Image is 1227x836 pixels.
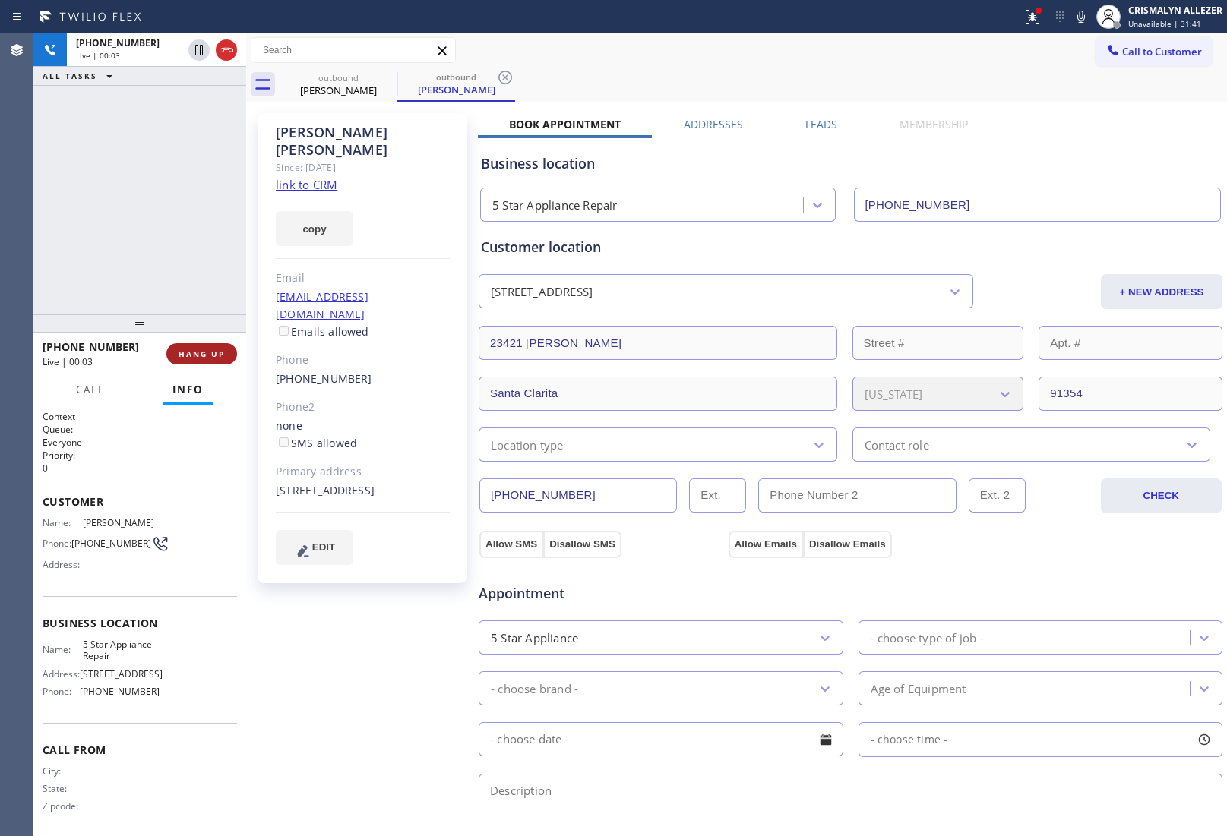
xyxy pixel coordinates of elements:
input: Emails allowed [279,326,289,336]
input: Phone Number [854,188,1222,222]
span: Name: [43,644,83,655]
div: Business location [481,153,1220,174]
span: Unavailable | 31:41 [1128,18,1201,29]
input: City [479,377,837,411]
input: Ext. 2 [969,478,1026,513]
input: Apt. # [1039,326,1222,360]
button: CHECK [1101,478,1222,513]
button: Mute [1070,6,1092,27]
button: Allow SMS [479,531,543,558]
button: copy [276,211,353,246]
div: Customer location [481,237,1220,257]
div: [PERSON_NAME] [399,83,514,96]
button: Disallow SMS [543,531,621,558]
button: ALL TASKS [33,67,128,85]
span: EDIT [312,541,335,553]
div: outbound [399,71,514,83]
span: Call [76,383,105,396]
div: [STREET_ADDRESS] [276,482,450,500]
span: [PERSON_NAME] [83,517,159,528]
label: Leads [805,117,837,131]
input: Ext. [689,478,746,513]
div: - choose brand - [491,680,578,697]
span: Live | 00:03 [76,50,120,61]
div: Primary address [276,463,450,481]
button: + NEW ADDRESS [1101,274,1222,309]
a: link to CRM [276,177,337,192]
span: ALL TASKS [43,71,97,81]
input: - choose date - [479,722,843,756]
p: Everyone [43,436,237,449]
input: Street # [852,326,1024,360]
span: City: [43,765,83,777]
span: Live | 00:03 [43,355,93,368]
div: 5 Star Appliance Repair [492,197,618,214]
span: Address: [43,559,83,570]
div: Since: [DATE] [276,159,450,176]
label: Emails allowed [276,324,369,339]
label: Book Appointment [509,117,621,131]
p: 0 [43,462,237,475]
div: Age of Equipment [871,680,966,697]
span: [PHONE_NUMBER] [71,538,151,549]
div: [STREET_ADDRESS] [491,283,593,301]
span: Info [172,383,204,396]
span: - choose time - [871,732,948,746]
h2: Priority: [43,449,237,462]
span: Call From [43,743,237,757]
span: [PHONE_NUMBER] [43,339,139,354]
a: [EMAIL_ADDRESS][DOMAIN_NAME] [276,289,368,321]
label: Addresses [684,117,743,131]
span: HANG UP [179,349,225,359]
span: Address: [43,668,80,680]
button: Call to Customer [1096,37,1212,66]
button: HANG UP [166,343,237,364]
span: Call to Customer [1122,45,1202,58]
span: [PHONE_NUMBER] [80,686,160,697]
div: none [276,418,450,453]
div: CRISMALYN ALLEZER [1128,4,1222,17]
span: Customer [43,494,237,509]
label: Membership [900,117,968,131]
label: SMS allowed [276,436,357,450]
input: Phone Number [479,478,677,513]
div: - choose type of job - [871,629,984,646]
span: 5 Star Appliance Repair [83,639,159,662]
div: Mike Beukelman [399,68,514,100]
span: Name: [43,517,83,528]
div: Location type [491,436,564,453]
div: Phone [276,352,450,369]
span: Phone: [43,538,71,549]
button: Hang up [216,39,237,61]
div: Mike Beukelman [281,68,396,102]
input: Address [479,326,837,360]
span: Business location [43,616,237,630]
div: Phone2 [276,399,450,416]
button: Call [67,375,114,405]
span: [PHONE_NUMBER] [76,36,160,49]
div: Email [276,270,450,287]
input: Phone Number 2 [758,478,956,513]
input: SMS allowed [279,437,289,447]
div: [PERSON_NAME] [281,84,396,97]
button: Disallow Emails [803,531,892,558]
div: [PERSON_NAME] [PERSON_NAME] [276,124,450,159]
div: Contact role [865,436,929,453]
div: 5 Star Appliance [491,629,578,646]
span: Phone: [43,686,80,697]
button: Info [163,375,213,405]
h2: Queue: [43,423,237,436]
a: [PHONE_NUMBER] [276,371,372,386]
button: Hold Customer [188,39,210,61]
input: ZIP [1039,377,1222,411]
span: Zipcode: [43,800,83,812]
span: State: [43,783,83,794]
input: Search [251,38,455,62]
span: Appointment [479,583,725,604]
div: outbound [281,72,396,84]
h1: Context [43,410,237,423]
span: [STREET_ADDRESS] [80,668,163,680]
button: EDIT [276,530,353,565]
button: Allow Emails [729,531,803,558]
